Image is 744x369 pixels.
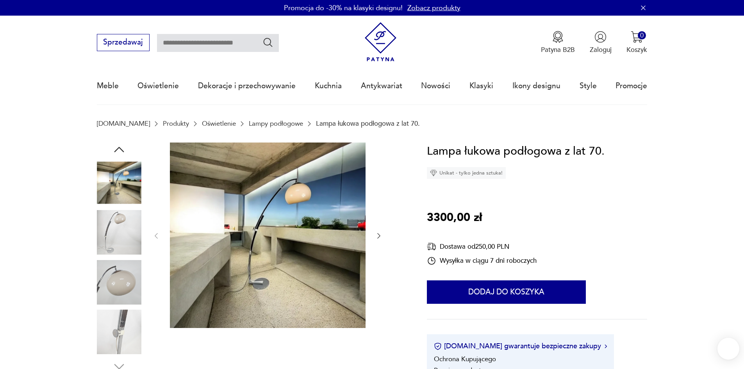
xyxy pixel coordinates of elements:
[552,31,564,43] img: Ikona medalu
[249,120,303,127] a: Lampy podłogowe
[434,341,607,351] button: [DOMAIN_NAME] gwarantuje bezpieczne zakupy
[512,68,560,104] a: Ikony designu
[170,143,366,328] img: Zdjęcie produktu Lampa łukowa podłogowa z lat 70.
[427,256,537,266] div: Wysyłka w ciągu 7 dni roboczych
[137,68,179,104] a: Oświetlenie
[434,342,442,350] img: Ikona certyfikatu
[427,242,436,251] img: Ikona dostawy
[469,68,493,104] a: Klasyki
[616,68,647,104] a: Promocje
[421,68,450,104] a: Nowości
[262,37,274,48] button: Szukaj
[626,31,647,54] button: 0Koszyk
[361,22,400,62] img: Patyna - sklep z meblami i dekoracjami vintage
[626,45,647,54] p: Koszyk
[427,143,605,160] h1: Lampa łukowa podłogowa z lat 70.
[594,31,607,43] img: Ikonka użytkownika
[430,169,437,176] img: Ikona diamentu
[717,338,739,360] iframe: Smartsupp widget button
[434,355,496,364] li: Ochrona Kupującego
[427,167,506,179] div: Unikat - tylko jedna sztuka!
[97,40,150,46] a: Sprzedawaj
[590,45,612,54] p: Zaloguj
[427,209,482,227] p: 3300,00 zł
[198,68,296,104] a: Dekoracje i przechowywanie
[97,160,141,205] img: Zdjęcie produktu Lampa łukowa podłogowa z lat 70.
[97,120,150,127] a: [DOMAIN_NAME]
[97,310,141,354] img: Zdjęcie produktu Lampa łukowa podłogowa z lat 70.
[427,280,586,304] button: Dodaj do koszyka
[202,120,236,127] a: Oświetlenie
[407,3,460,13] a: Zobacz produkty
[427,242,537,251] div: Dostawa od 250,00 PLN
[541,45,575,54] p: Patyna B2B
[316,120,420,127] p: Lampa łukowa podłogowa z lat 70.
[97,210,141,255] img: Zdjęcie produktu Lampa łukowa podłogowa z lat 70.
[97,260,141,305] img: Zdjęcie produktu Lampa łukowa podłogowa z lat 70.
[97,34,150,51] button: Sprzedawaj
[163,120,189,127] a: Produkty
[97,68,119,104] a: Meble
[631,31,643,43] img: Ikona koszyka
[284,3,403,13] p: Promocja do -30% na klasyki designu!
[541,31,575,54] a: Ikona medaluPatyna B2B
[315,68,342,104] a: Kuchnia
[580,68,597,104] a: Style
[638,31,646,39] div: 0
[605,344,607,348] img: Ikona strzałki w prawo
[541,31,575,54] button: Patyna B2B
[590,31,612,54] button: Zaloguj
[361,68,402,104] a: Antykwariat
